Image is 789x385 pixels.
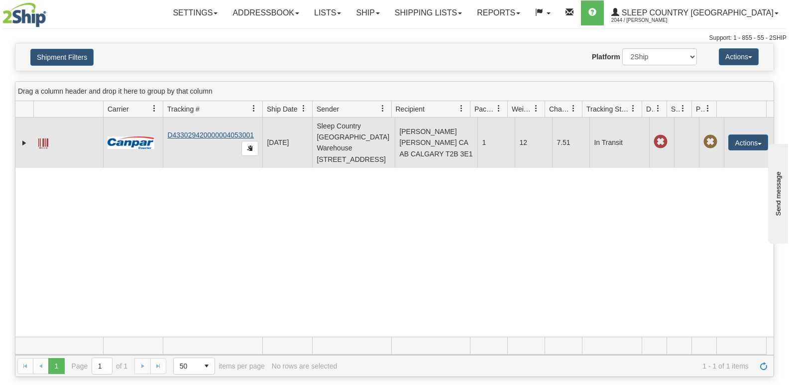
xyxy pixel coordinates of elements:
img: logo2044.jpg [2,2,46,27]
span: 1 - 1 of 1 items [344,362,749,370]
a: Lists [307,0,348,25]
a: Refresh [756,358,772,374]
span: Sleep Country [GEOGRAPHIC_DATA] [619,8,774,17]
td: 7.51 [552,118,589,168]
iframe: chat widget [766,141,788,243]
a: Shipping lists [387,0,469,25]
span: Carrier [108,104,129,114]
img: 14 - Canpar [108,136,154,149]
button: Copy to clipboard [241,141,258,156]
span: Shipment Issues [671,104,679,114]
a: Ship [348,0,387,25]
span: select [199,358,215,374]
button: Actions [728,134,768,150]
span: Recipient [396,104,425,114]
a: Tracking Status filter column settings [625,100,642,117]
span: Tracking Status [586,104,630,114]
a: Ship Date filter column settings [295,100,312,117]
span: Page of 1 [72,358,128,375]
span: Sender [317,104,339,114]
td: Sleep Country [GEOGRAPHIC_DATA] Warehouse [STREET_ADDRESS] [312,118,395,168]
span: Pickup Status [696,104,704,114]
span: Page sizes drop down [173,358,215,375]
div: Support: 1 - 855 - 55 - 2SHIP [2,34,787,42]
td: 1 [477,118,515,168]
label: Platform [592,52,620,62]
span: Late [654,135,668,149]
span: Ship Date [267,104,297,114]
a: Sleep Country [GEOGRAPHIC_DATA] 2044 / [PERSON_NAME] [604,0,786,25]
a: Reports [469,0,528,25]
button: Actions [719,48,759,65]
button: Shipment Filters [30,49,94,66]
span: 50 [180,361,193,371]
a: Sender filter column settings [374,100,391,117]
span: Pickup Not Assigned [703,135,717,149]
td: 12 [515,118,552,168]
a: Delivery Status filter column settings [650,100,667,117]
div: grid grouping header [15,82,774,101]
a: Label [38,134,48,150]
span: Tracking # [167,104,200,114]
span: 2044 / [PERSON_NAME] [611,15,686,25]
input: Page 1 [92,358,112,374]
span: Page 1 [48,358,64,374]
a: Carrier filter column settings [146,100,163,117]
span: Packages [474,104,495,114]
a: Recipient filter column settings [453,100,470,117]
a: Weight filter column settings [528,100,545,117]
td: [PERSON_NAME] [PERSON_NAME] CA AB CALGARY T2B 3E1 [395,118,477,168]
a: Shipment Issues filter column settings [675,100,691,117]
div: No rows are selected [272,362,338,370]
a: Settings [165,0,225,25]
a: Addressbook [225,0,307,25]
div: Send message [7,8,92,16]
td: [DATE] [262,118,312,168]
a: Pickup Status filter column settings [699,100,716,117]
td: In Transit [589,118,649,168]
a: Expand [19,138,29,148]
a: D433029420000004053001 [167,131,254,139]
span: Weight [512,104,533,114]
a: Charge filter column settings [565,100,582,117]
a: Tracking # filter column settings [245,100,262,117]
span: items per page [173,358,265,375]
a: Packages filter column settings [490,100,507,117]
span: Charge [549,104,570,114]
span: Delivery Status [646,104,655,114]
